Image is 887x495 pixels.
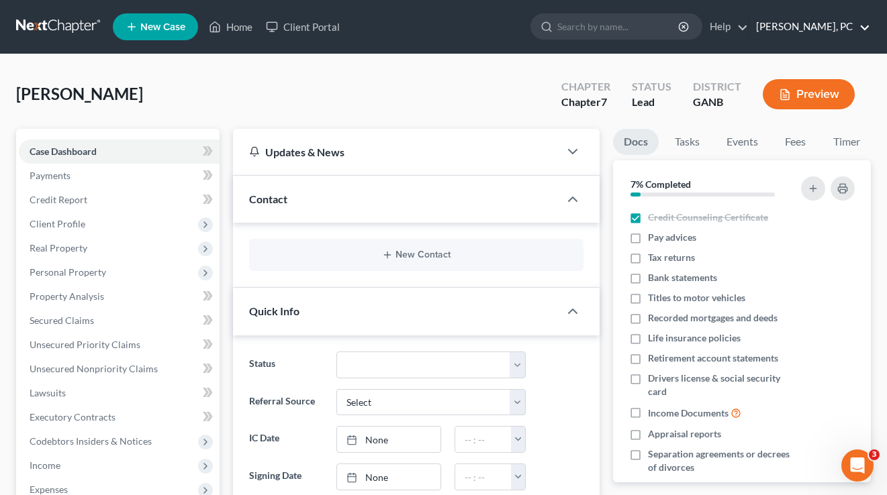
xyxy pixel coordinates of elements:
[648,311,778,325] span: Recorded mortgages and deeds
[823,129,871,155] a: Timer
[632,95,671,110] div: Lead
[30,266,106,278] span: Personal Property
[19,284,220,309] a: Property Analysis
[30,459,60,471] span: Income
[774,129,817,155] a: Fees
[259,15,346,39] a: Client Portal
[140,22,185,32] span: New Case
[648,231,696,244] span: Pay advices
[30,363,158,374] span: Unsecured Nonpriority Claims
[19,333,220,357] a: Unsecured Priority Claims
[30,387,66,398] span: Lawsuits
[648,447,795,474] span: Separation agreements or decrees of divorces
[30,290,104,302] span: Property Analysis
[648,406,729,420] span: Income Documents
[249,305,299,317] span: Quick Info
[648,251,695,264] span: Tax returns
[30,411,115,423] span: Executory Contracts
[561,95,610,110] div: Chapter
[30,218,85,229] span: Client Profile
[337,464,440,490] a: None
[648,291,745,305] span: Titles to motor vehicles
[242,463,329,490] label: Signing Date
[242,426,329,453] label: IC Date
[30,315,94,326] span: Secured Claims
[631,178,691,190] strong: 7% Completed
[648,211,768,224] span: Credit Counseling Certificate
[16,84,143,103] span: [PERSON_NAME]
[632,79,671,95] div: Status
[664,129,710,155] a: Tasks
[30,484,68,495] span: Expenses
[716,129,769,155] a: Events
[260,250,573,260] button: New Contact
[202,15,259,39] a: Home
[30,194,87,205] span: Credit Report
[869,449,880,460] span: 3
[693,95,741,110] div: GANB
[19,140,220,164] a: Case Dashboard
[30,242,87,254] span: Real Property
[19,405,220,429] a: Executory Contracts
[703,15,748,39] a: Help
[455,464,512,490] input: -- : --
[763,79,855,109] button: Preview
[19,357,220,381] a: Unsecured Nonpriority Claims
[19,164,220,188] a: Payments
[648,351,778,365] span: Retirement account statements
[648,427,721,441] span: Appraisal reports
[613,129,659,155] a: Docs
[30,339,140,350] span: Unsecured Priority Claims
[841,449,874,482] iframe: Intercom live chat
[30,435,152,447] span: Codebtors Insiders & Notices
[648,271,717,284] span: Bank statements
[30,146,97,157] span: Case Dashboard
[561,79,610,95] div: Chapter
[249,192,287,205] span: Contact
[19,188,220,212] a: Credit Report
[557,14,680,39] input: Search by name...
[30,170,71,181] span: Payments
[455,427,512,452] input: -- : --
[693,79,741,95] div: District
[19,381,220,405] a: Lawsuits
[648,372,795,398] span: Drivers license & social security card
[749,15,870,39] a: [PERSON_NAME], PC
[337,427,440,452] a: None
[242,389,329,416] label: Referral Source
[249,145,543,159] div: Updates & News
[19,309,220,333] a: Secured Claims
[601,95,607,108] span: 7
[242,351,329,378] label: Status
[648,331,741,345] span: Life insurance policies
